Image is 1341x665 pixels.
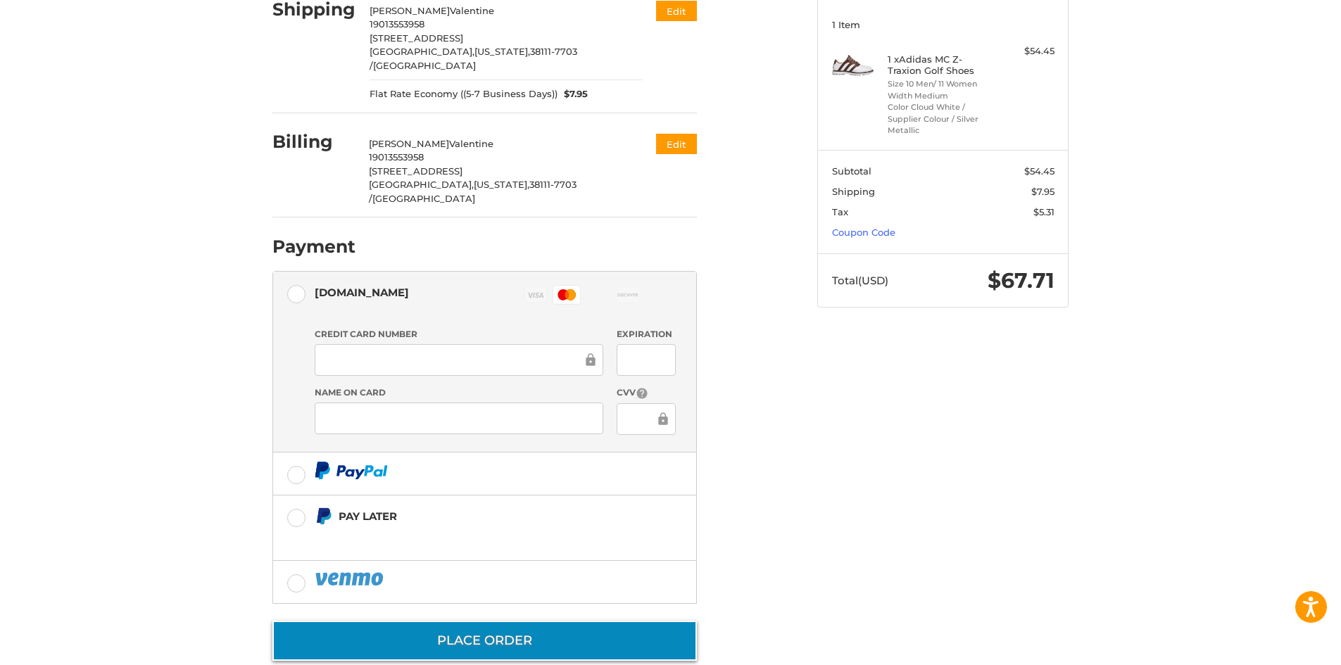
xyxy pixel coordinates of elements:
span: [US_STATE], [474,179,529,190]
a: Coupon Code [832,227,895,238]
span: $7.95 [1031,186,1054,197]
label: Name on Card [315,386,603,399]
span: [US_STATE], [474,46,530,57]
li: Color Cloud White / Supplier Colour / Silver Metallic [888,101,995,137]
span: Valentine [450,5,494,16]
button: Edit [656,134,697,154]
span: 19013553958 [370,18,424,30]
span: [GEOGRAPHIC_DATA], [369,179,474,190]
div: [DOMAIN_NAME] [315,281,409,304]
img: PayPal icon [315,462,388,479]
span: Shipping [832,186,875,197]
span: $54.45 [1024,165,1054,177]
li: Width Medium [888,90,995,102]
h2: Billing [272,131,355,153]
span: $5.31 [1033,206,1054,217]
label: Credit Card Number [315,328,603,341]
span: [STREET_ADDRESS] [370,32,463,44]
label: Expiration [617,328,675,341]
button: Place Order [272,621,697,661]
div: Pay Later [339,505,608,528]
iframe: PayPal Message 1 [315,531,609,543]
span: [GEOGRAPHIC_DATA] [372,193,475,204]
span: Total (USD) [832,274,888,287]
span: Flat Rate Economy ((5-7 Business Days)) [370,87,558,101]
iframe: Google Customer Reviews [1225,627,1341,665]
li: Size 10 Men/ 11 Women [888,78,995,90]
h4: 1 x Adidas MC Z-Traxion Golf Shoes [888,53,995,77]
span: 38111-7703 / [370,46,577,71]
label: CVV [617,386,675,400]
span: [GEOGRAPHIC_DATA], [370,46,474,57]
span: Valentine [449,138,493,149]
img: Pay Later icon [315,507,332,525]
h2: Payment [272,236,355,258]
div: $54.45 [999,44,1054,58]
span: $67.71 [988,267,1054,293]
button: Edit [656,1,697,21]
span: [PERSON_NAME] [369,138,449,149]
img: PayPal icon [315,570,386,588]
span: Tax [832,206,848,217]
span: $7.95 [558,87,588,101]
span: [STREET_ADDRESS] [369,165,462,177]
span: 38111-7703 / [369,179,577,204]
span: [PERSON_NAME] [370,5,450,16]
h3: 1 Item [832,19,1054,30]
span: Subtotal [832,165,871,177]
span: 19013553958 [369,151,424,163]
span: [GEOGRAPHIC_DATA] [373,60,476,71]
